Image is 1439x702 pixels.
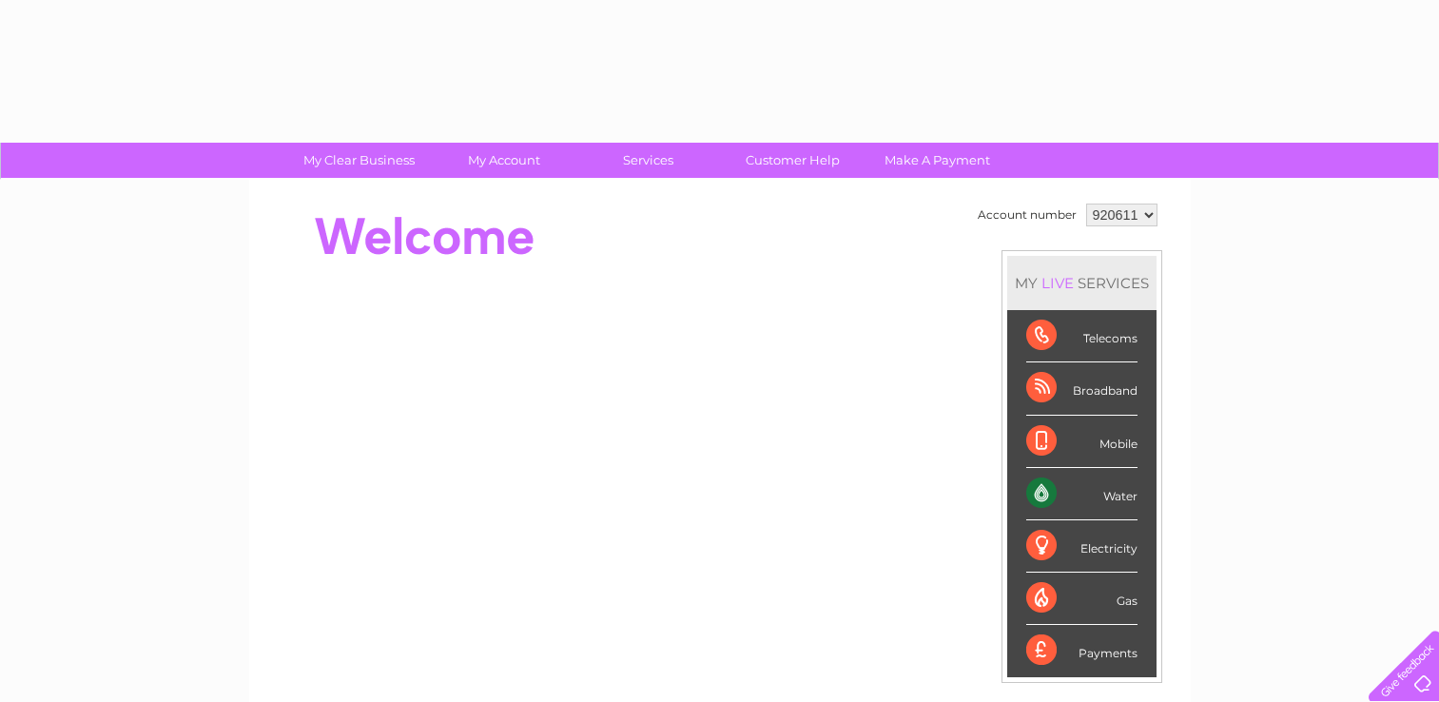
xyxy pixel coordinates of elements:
[973,199,1081,231] td: Account number
[714,143,871,178] a: Customer Help
[1026,416,1138,468] div: Mobile
[1026,573,1138,625] div: Gas
[859,143,1016,178] a: Make A Payment
[570,143,727,178] a: Services
[1026,310,1138,362] div: Telecoms
[1038,274,1078,292] div: LIVE
[1026,362,1138,415] div: Broadband
[1026,520,1138,573] div: Electricity
[281,143,438,178] a: My Clear Business
[425,143,582,178] a: My Account
[1026,468,1138,520] div: Water
[1007,256,1157,310] div: MY SERVICES
[1026,625,1138,676] div: Payments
